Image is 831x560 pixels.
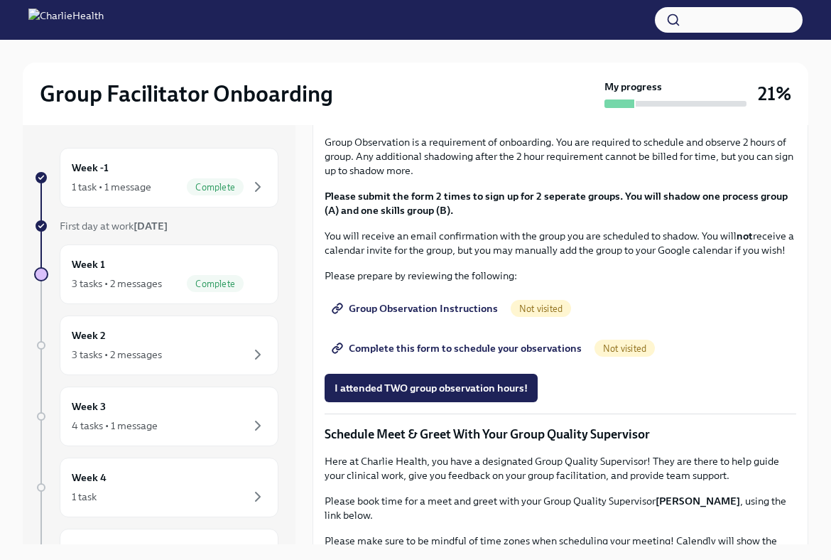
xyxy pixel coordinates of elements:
strong: [DATE] [134,220,168,232]
span: Not visited [594,343,655,354]
h6: Week -1 [72,160,109,176]
div: 1 task • 1 message [72,180,151,194]
h6: Week 3 [72,399,106,414]
span: Group Observation Instructions [335,301,498,316]
p: You will receive an email confirmation with the group you are scheduled to shadow. You will recei... [325,229,796,257]
h6: Week 5 [72,541,106,556]
h3: 21% [758,81,791,107]
img: CharlieHealth [28,9,104,31]
p: Please prepare by reviewing the following: [325,269,796,283]
strong: not [737,230,753,242]
h6: Week 4 [72,470,107,485]
div: 1 task [72,490,97,504]
strong: My progress [604,80,662,94]
p: Please book time for a meet and greet with your Group Quality Supervisor , using the link below. [325,494,796,522]
span: Complete this form to schedule your observations [335,341,582,355]
strong: Please submit the form 2 times to sign up for 2 seperate groups. You will shadow one process grou... [325,190,788,217]
span: Not visited [511,303,571,314]
span: Complete [187,182,244,193]
h6: Week 2 [72,328,106,343]
a: Week 23 tasks • 2 messages [34,316,278,375]
a: First day at work[DATE] [34,219,278,233]
span: First day at work [60,220,168,232]
p: Group Observation is a requirement of onboarding. You are required to schedule and observe 2 hour... [325,135,796,178]
span: Complete [187,279,244,289]
a: Week -11 task • 1 messageComplete [34,148,278,208]
button: I attended TWO group observation hours! [325,374,538,402]
span: I attended TWO group observation hours! [335,381,528,395]
a: Complete this form to schedule your observations [325,334,592,362]
h6: Week 1 [72,257,105,272]
div: 3 tasks • 2 messages [72,276,162,291]
a: Week 34 tasks • 1 message [34,387,278,446]
div: 3 tasks • 2 messages [72,348,162,362]
strong: [PERSON_NAME] [656,495,740,507]
a: Group Observation Instructions [325,294,508,323]
a: Week 13 tasks • 2 messagesComplete [34,244,278,304]
p: Here at Charlie Health, you have a designated Group Quality Supervisor! They are there to help gu... [325,454,796,483]
a: Week 41 task [34,458,278,517]
div: 4 tasks • 1 message [72,419,158,433]
h2: Group Facilitator Onboarding [40,80,333,108]
p: Schedule Meet & Greet With Your Group Quality Supervisor [325,426,796,443]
